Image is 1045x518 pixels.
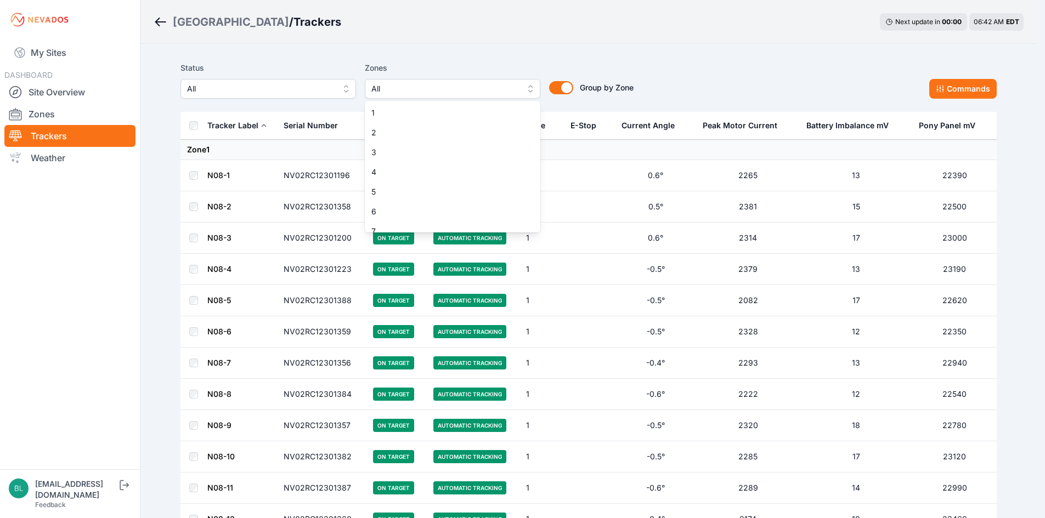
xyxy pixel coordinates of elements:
[365,101,540,232] div: All
[371,107,521,118] span: 1
[365,79,540,99] button: All
[371,147,521,158] span: 3
[371,186,521,197] span: 5
[371,127,521,138] span: 2
[371,82,518,95] span: All
[371,226,521,237] span: 7
[371,206,521,217] span: 6
[371,167,521,178] span: 4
